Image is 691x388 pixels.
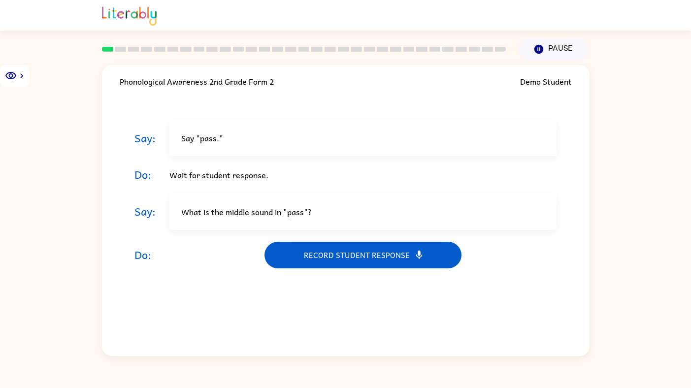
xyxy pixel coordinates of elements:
[134,131,169,145] h3: Say:
[169,162,557,187] div: Wait for student response.
[520,75,572,88] div: Demo Student
[134,205,169,219] h3: Say:
[264,242,461,268] button: Record student response
[120,75,274,88] div: Phonological Awareness 2nd Grade Form 2
[134,248,169,262] h3: Do:
[134,168,169,182] h3: Do:
[169,194,557,230] div: What is the middle sound in "pass"?
[102,4,157,26] img: Literably
[169,120,557,156] div: Say "pass."
[518,38,590,61] button: Pause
